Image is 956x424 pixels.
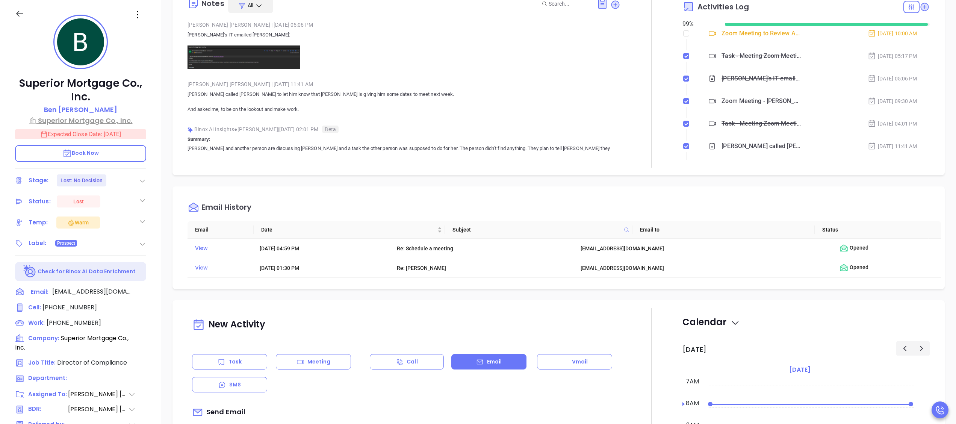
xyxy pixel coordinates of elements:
[271,22,272,28] span: |
[57,358,127,367] span: Director of Compliance
[68,405,128,414] span: [PERSON_NAME] [PERSON_NAME]
[28,374,67,382] span: Department:
[188,45,300,69] img: JHnAZQAAAAZJREFUAwB7BScDT1ttxwAAAABJRU5ErkJggg==
[28,303,41,311] span: Cell :
[188,19,620,30] div: [PERSON_NAME] [PERSON_NAME] [DATE] 05:06 PM
[188,221,254,239] th: Email
[57,239,76,247] span: Prospect
[57,18,104,65] img: profile-user
[29,175,49,186] div: Stage:
[322,126,338,133] span: Beta
[234,126,237,132] span: ●
[682,20,716,29] div: 99 %
[397,264,570,272] div: Re: [PERSON_NAME]
[28,359,56,366] span: Job Title:
[188,90,620,99] p: [PERSON_NAME] called [PERSON_NAME] to let him know that [PERSON_NAME] is giving him some dates to...
[896,341,913,355] button: Previous day
[42,303,97,312] span: [PHONE_NUMBER]
[260,264,387,272] div: [DATE] 01:30 PM
[44,104,118,115] a: Ben [PERSON_NAME]
[632,221,815,239] th: Email to
[868,120,917,128] div: [DATE] 04:01 PM
[261,226,436,234] span: Date
[201,203,251,214] div: Email History
[697,3,749,11] span: Activities Log
[913,341,930,355] button: Next day
[260,244,387,253] div: [DATE] 04:59 PM
[572,358,588,366] p: Vmail
[581,244,828,253] div: [EMAIL_ADDRESS][DOMAIN_NAME]
[682,345,706,354] h2: [DATE]
[28,390,67,399] span: Assigned To:
[61,174,103,186] div: Lost: No Decision
[47,318,101,327] span: [PHONE_NUMBER]
[228,358,242,366] p: Task
[722,73,802,84] div: [PERSON_NAME]'s IT emailed [PERSON_NAME]:
[868,52,917,60] div: [DATE] 05:17 PM
[52,287,131,296] span: [EMAIL_ADDRESS][DOMAIN_NAME]
[397,244,570,253] div: Re: Schedule a meeting
[29,217,48,228] div: Temp:
[68,390,128,399] span: [PERSON_NAME] [PERSON_NAME]
[452,226,621,234] span: Subject
[581,264,828,272] div: [EMAIL_ADDRESS][DOMAIN_NAME]
[229,381,241,389] p: SMS
[188,105,620,114] p: And asked me, to be on the lookout and make work.
[839,263,938,273] div: Opened
[15,77,146,104] p: Superior Mortgage Co., Inc.
[192,315,616,335] div: New Activity
[722,118,802,129] div: Task - Meeting Zoom Meeting - [PERSON_NAME]
[407,358,417,366] p: Call
[188,127,193,133] img: svg%3e
[188,144,620,171] p: [PERSON_NAME] and another person are discussing [PERSON_NAME] and a task the other person was sup...
[28,405,67,414] span: BDR:
[73,195,84,207] div: Lost
[28,319,45,327] span: Work:
[23,265,36,278] img: Ai-Enrich-DaqCidB-.svg
[192,404,245,421] span: Send Email
[188,124,620,135] div: Binox AI Insights [PERSON_NAME] | [DATE] 02:01 PM
[188,79,620,90] div: [PERSON_NAME] [PERSON_NAME] [DATE] 11:41 AM
[868,97,917,105] div: [DATE] 09:30 AM
[722,50,802,62] div: Task - Meeting Zoom Meeting to Review Assessment - [PERSON_NAME]
[29,196,51,207] div: Status:
[788,365,812,375] a: [DATE]
[271,81,272,87] span: |
[15,129,146,139] p: Expected Close Date: [DATE]
[31,287,48,297] span: Email:
[839,244,938,253] div: Opened
[722,28,802,39] div: Zoom Meeting to Review Assessment - [PERSON_NAME]
[868,142,917,150] div: [DATE] 11:41 AM
[15,115,146,126] a: Superior Mortgage Co., Inc.
[254,221,445,239] th: Date
[722,95,802,107] div: Zoom Meeting - [PERSON_NAME]
[684,399,700,408] div: 8am
[248,2,253,9] span: All
[487,358,502,366] p: Email
[868,29,917,38] div: [DATE] 10:00 AM
[29,238,47,249] div: Label:
[195,243,249,253] div: View
[868,74,917,83] div: [DATE] 05:06 PM
[38,268,136,276] p: Check for Binox AI Data Enrichment
[682,316,740,328] span: Calendar
[195,263,249,273] div: View
[28,334,59,342] span: Company:
[67,218,89,227] div: Warm
[62,149,99,157] span: Book Now
[815,221,929,239] th: Status
[188,30,620,39] p: [PERSON_NAME]'s IT emailed [PERSON_NAME]:
[15,334,129,352] span: Superior Mortgage Co., Inc.
[188,136,210,142] b: Summary:
[684,377,700,386] div: 7am
[722,141,802,152] div: [PERSON_NAME] called [PERSON_NAME] to let him know that [PERSON_NAME] is giving him some dates to...
[307,358,331,366] p: Meeting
